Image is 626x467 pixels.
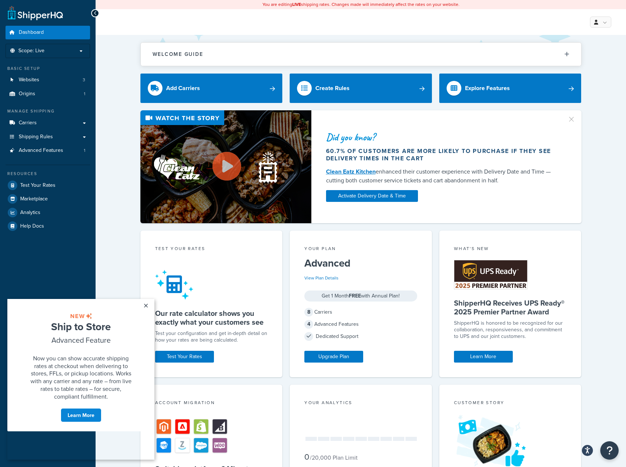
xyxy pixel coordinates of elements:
[6,87,90,101] a: Origins1
[84,147,85,154] span: 1
[6,26,90,39] a: Dashboard
[6,73,90,87] a: Websites3
[454,245,567,254] div: What's New
[349,292,361,300] strong: FREE
[304,307,417,317] div: Carriers
[304,351,363,363] a: Upgrade Plan
[304,320,313,329] span: 4
[19,77,39,83] span: Websites
[155,330,268,343] div: Test your configuration and get in-depth detail on how your rates are being calculated.
[6,144,90,157] li: Advanced Features
[6,206,90,219] a: Analytics
[155,245,268,254] div: Test your rates
[454,399,567,408] div: Customer Story
[304,399,417,408] div: Your Analytics
[304,257,417,269] h5: Advanced
[19,147,63,154] span: Advanced Features
[304,451,309,463] span: 0
[20,210,40,216] span: Analytics
[6,87,90,101] li: Origins
[310,453,358,462] small: / 20,000 Plan Limit
[326,167,558,185] div: enhanced their customer experience with Delivery Date and Time — cutting both customer service ti...
[140,110,311,223] img: Video thumbnail
[6,144,90,157] a: Advanced Features1
[20,196,48,202] span: Marketplace
[155,309,268,327] h5: Our rate calculator shows you exactly what your customers see
[6,171,90,177] div: Resources
[83,77,85,83] span: 3
[326,132,558,142] div: Did you know?
[6,192,90,206] a: Marketplace
[20,223,44,229] span: Help Docs
[141,43,581,66] button: Welcome Guide
[53,109,94,123] a: Learn More
[292,1,301,8] b: LIVE
[44,20,103,35] span: Ship to Store
[155,399,268,408] div: Account Migration
[6,130,90,144] a: Shipping Rules
[6,179,90,192] a: Test Your Rates
[155,351,214,363] a: Test Your Rates
[304,331,417,342] div: Dedicated Support
[304,245,417,254] div: Your Plan
[6,220,90,233] a: Help Docs
[326,190,418,202] a: Activate Delivery Date & Time
[6,73,90,87] li: Websites
[166,83,200,93] div: Add Carriers
[19,120,37,126] span: Carriers
[23,55,124,101] span: Now you can show accurate shipping rates at checkout when delivering to stores, FFLs, or pickup l...
[140,74,283,103] a: Add Carriers
[304,308,313,317] span: 8
[304,290,417,302] div: Get 1 Month with Annual Plan!
[315,83,350,93] div: Create Rules
[19,134,53,140] span: Shipping Rules
[290,74,432,103] a: Create Rules
[600,441,619,460] button: Open Resource Center
[6,108,90,114] div: Manage Shipping
[153,51,203,57] h2: Welcome Guide
[454,299,567,316] h5: ShipperHQ Receives UPS Ready® 2025 Premier Partner Award
[18,48,44,54] span: Scope: Live
[326,147,558,162] div: 60.7% of customers are more likely to purchase if they see delivery times in the cart
[84,91,85,97] span: 1
[6,65,90,72] div: Basic Setup
[304,319,417,329] div: Advanced Features
[304,275,339,281] a: View Plan Details
[44,36,103,46] span: Advanced Feature
[454,351,513,363] a: Learn More
[19,29,44,36] span: Dashboard
[454,320,567,340] p: ShipperHQ is honored to be recognized for our collaboration, responsiveness, and commitment to UP...
[20,182,56,189] span: Test Your Rates
[19,91,35,97] span: Origins
[439,74,582,103] a: Explore Features
[465,83,510,93] div: Explore Features
[6,116,90,130] a: Carriers
[326,167,376,176] a: Clean Eatz Kitchen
